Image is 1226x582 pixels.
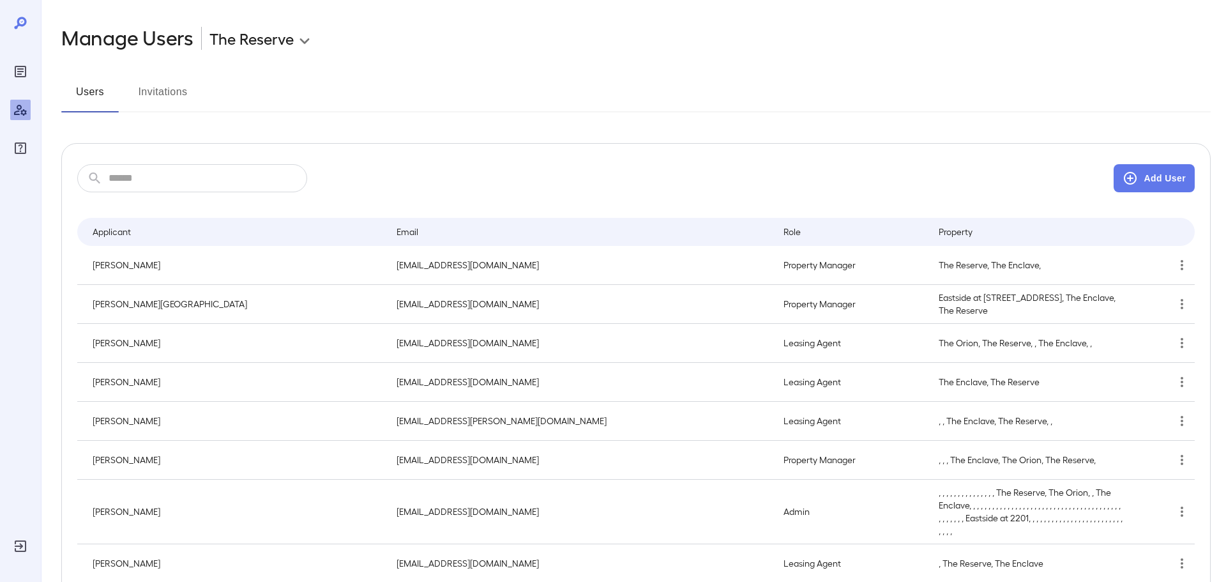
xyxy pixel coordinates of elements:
[93,298,376,310] p: [PERSON_NAME][GEOGRAPHIC_DATA]
[939,259,1124,272] p: The Reserve, The Enclave,
[61,26,193,51] h2: Manage Users
[783,454,919,466] p: Property Manager
[93,454,376,466] p: [PERSON_NAME]
[397,454,763,466] p: [EMAIL_ADDRESS][DOMAIN_NAME]
[93,505,376,518] p: [PERSON_NAME]
[783,376,919,388] p: Leasing Agent
[783,505,919,518] p: Admin
[939,454,1124,466] p: , , , The Enclave, The Orion, The Reserve,
[10,61,31,82] div: Reports
[939,486,1124,537] p: , , , , , , , , , , , , , , , The Reserve, The Orion, , The Enclave, , , , , , , , , , , , , , , ...
[783,557,919,570] p: Leasing Agent
[939,376,1124,388] p: The Enclave, The Reserve
[939,557,1124,570] p: , The Reserve, The Enclave
[939,291,1124,317] p: Eastside at [STREET_ADDRESS], The Enclave, The Reserve
[93,557,376,570] p: [PERSON_NAME]
[397,415,763,427] p: [EMAIL_ADDRESS][PERSON_NAME][DOMAIN_NAME]
[10,536,31,556] div: Log Out
[773,218,929,246] th: Role
[209,28,294,49] p: The Reserve
[397,337,763,349] p: [EMAIL_ADDRESS][DOMAIN_NAME]
[928,218,1134,246] th: Property
[397,259,763,272] p: [EMAIL_ADDRESS][DOMAIN_NAME]
[10,100,31,120] div: Manage Users
[783,298,919,310] p: Property Manager
[397,376,763,388] p: [EMAIL_ADDRESS][DOMAIN_NAME]
[93,415,376,427] p: [PERSON_NAME]
[939,337,1124,349] p: The Orion, The Reserve, , The Enclave, ,
[783,337,919,349] p: Leasing Agent
[386,218,773,246] th: Email
[134,82,192,112] button: Invitations
[61,82,119,112] button: Users
[397,557,763,570] p: [EMAIL_ADDRESS][DOMAIN_NAME]
[783,259,919,272] p: Property Manager
[1114,164,1195,192] button: Add User
[397,298,763,310] p: [EMAIL_ADDRESS][DOMAIN_NAME]
[397,505,763,518] p: [EMAIL_ADDRESS][DOMAIN_NAME]
[939,415,1124,427] p: , , The Enclave, The Reserve, ,
[77,218,386,246] th: Applicant
[93,337,376,349] p: [PERSON_NAME]
[93,259,376,272] p: [PERSON_NAME]
[93,376,376,388] p: [PERSON_NAME]
[10,138,31,158] div: FAQ
[783,415,919,427] p: Leasing Agent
